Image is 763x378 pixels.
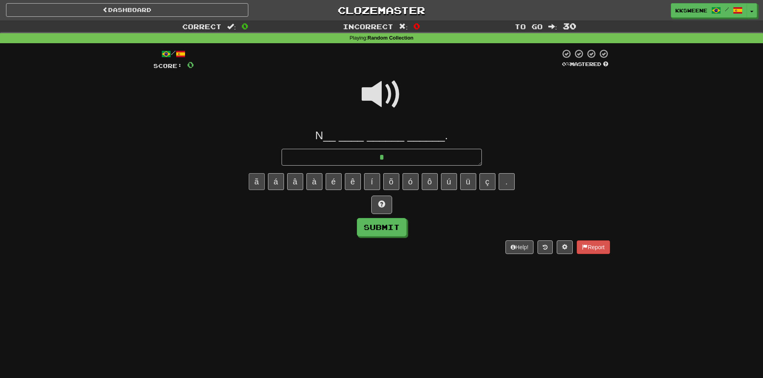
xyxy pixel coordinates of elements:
span: 0 % [562,61,570,67]
button: â [287,173,303,190]
span: : [548,23,557,30]
button: ú [441,173,457,190]
button: á [268,173,284,190]
button: é [326,173,342,190]
span: : [227,23,236,30]
button: ó [403,173,419,190]
button: Round history (alt+y) [538,240,553,254]
span: 0 [242,21,248,31]
button: ã [249,173,265,190]
span: To go [515,22,543,30]
span: 30 [563,21,576,31]
button: õ [383,173,399,190]
button: . [499,173,515,190]
div: / [153,49,194,59]
button: Help! [505,240,534,254]
button: ô [422,173,438,190]
span: 0 [187,60,194,70]
button: Hint! [371,196,392,214]
span: Correct [182,22,221,30]
span: kksweene [675,7,707,14]
strong: Random Collection [368,35,414,41]
div: N__ ____ ______ ______. [153,128,610,143]
button: Report [577,240,610,254]
a: kksweene / [671,3,747,18]
span: / [725,6,729,12]
button: ê [345,173,361,190]
span: Incorrect [343,22,393,30]
span: Score: [153,62,182,69]
a: Clozemaster [260,3,503,17]
button: í [364,173,380,190]
a: Dashboard [6,3,248,17]
button: à [306,173,322,190]
div: Mastered [560,61,610,68]
button: ü [460,173,476,190]
span: 0 [413,21,420,31]
button: Submit [357,218,407,236]
button: ç [479,173,495,190]
span: : [399,23,408,30]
